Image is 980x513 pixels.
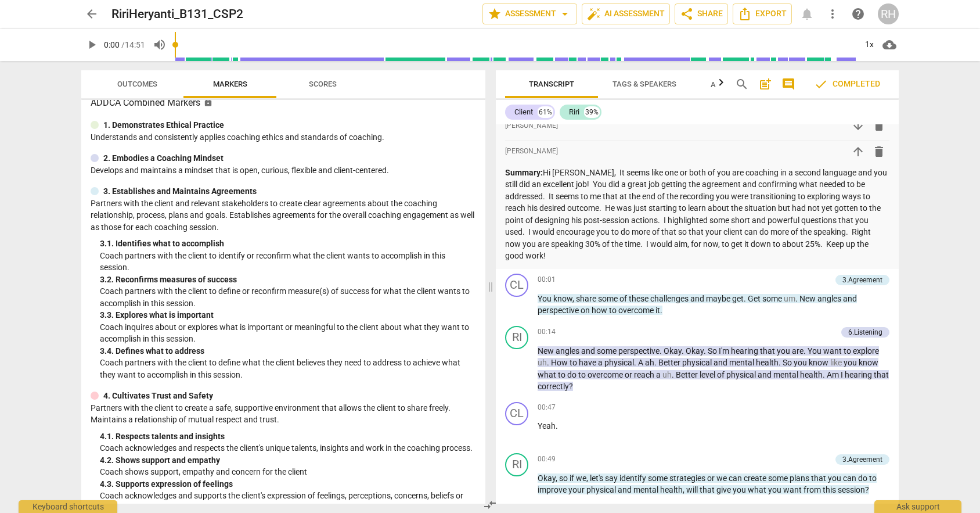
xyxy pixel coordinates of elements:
span: how [592,306,609,315]
p: 1. Demonstrates Ethical Practice [103,119,224,131]
span: or [707,473,716,483]
span: [PERSON_NAME] [505,146,558,156]
span: perspective [618,346,660,356]
div: 4. 1. Respects talents and insights [100,431,476,443]
span: want [823,346,844,356]
div: 4. 3. Supports expression of feelings [100,478,476,490]
span: level [700,370,717,379]
span: 00:49 [538,454,556,464]
span: . [660,346,664,356]
span: Okay [664,346,682,356]
span: A [638,358,645,367]
span: that [760,346,777,356]
span: mental [773,370,800,379]
span: we [576,473,586,483]
span: . [744,294,748,303]
a: Help [848,3,869,24]
span: or [625,370,634,379]
strong: Summary: [505,168,543,177]
span: Markers [213,80,247,88]
span: mental [729,358,756,367]
span: Transcript [529,80,574,88]
span: 00:14 [538,327,556,337]
span: How [551,358,570,367]
span: some [768,473,790,483]
span: arrow_upward [851,145,865,159]
div: 6.Listening [848,327,882,338]
span: hearing [845,370,874,379]
span: volume_up [153,38,167,52]
span: so [559,473,570,483]
p: Coach shows support, empathy and concern for the client [100,466,476,478]
span: have [579,358,598,367]
p: Coach partners with the client to define what the client believes they need to address to achieve... [100,357,476,381]
div: Ask support [874,500,961,513]
p: Understands and consistently applies coaching ethics and standards of coaching. [91,131,476,144]
div: 61% [538,106,553,118]
span: on [581,306,592,315]
span: Okay [538,473,556,483]
span: arrow_back [85,7,99,21]
span: more_vert [826,7,840,21]
span: ? [865,485,869,494]
span: do [567,370,578,379]
div: 3. 1. Identifies what to accomplish [100,238,476,250]
span: correctly [538,382,569,391]
span: Assessment is enabled for this document. The competency model is locked and follows the assessmen... [203,97,213,107]
button: Show/Hide comments [779,75,798,94]
span: New [538,346,556,356]
span: arrow_downward [851,119,865,132]
span: Yeah [538,421,556,431]
span: star [488,7,502,21]
span: these [629,294,650,303]
span: Tags & Speakers [613,80,676,88]
span: angles [556,346,581,356]
button: Review is completed [805,73,889,96]
button: Move up [848,141,869,162]
span: of [717,370,726,379]
button: AI Assessment [582,3,670,24]
span: session [838,485,865,494]
span: [PERSON_NAME] [505,120,558,130]
span: if [570,473,576,483]
button: Export [733,3,792,24]
span: are [792,346,804,356]
span: delete [872,119,886,132]
span: , [556,473,559,483]
span: compare_arrows [483,498,497,512]
p: Hi [PERSON_NAME], It seems like one or both of you are coaching in a second language and you stil... [505,167,889,262]
div: 3. 4. Defines what to address [100,345,476,357]
p: Partners with the client to create a safe, supportive environment that allows the client to share... [91,402,476,426]
span: reach [634,370,656,379]
span: you [844,358,859,367]
span: ah [645,358,654,367]
span: comment [781,77,795,91]
span: and [758,370,773,379]
button: Search [733,75,751,94]
span: . [634,358,638,367]
span: , [586,473,590,483]
span: you [794,358,809,367]
span: Get [748,294,762,303]
div: Change speaker [505,402,528,425]
span: share [680,7,694,21]
span: search [735,77,749,91]
span: . [804,346,808,356]
span: Okay [686,346,704,356]
span: overcome [618,306,655,315]
span: . [660,306,662,315]
span: . [795,294,799,303]
span: some [597,346,618,356]
span: . [823,370,827,379]
span: that [700,485,716,494]
span: some [648,473,669,483]
div: Keyboard shortcuts [19,500,117,513]
span: a [598,358,604,367]
span: plans [790,473,811,483]
span: auto_fix_high [587,7,601,21]
span: and [581,346,597,356]
span: Scores [309,80,337,88]
p: Coach acknowledges and respects the client's unique talents, insights and work in the coaching pr... [100,442,476,454]
span: you [828,473,843,483]
span: You [538,294,553,303]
